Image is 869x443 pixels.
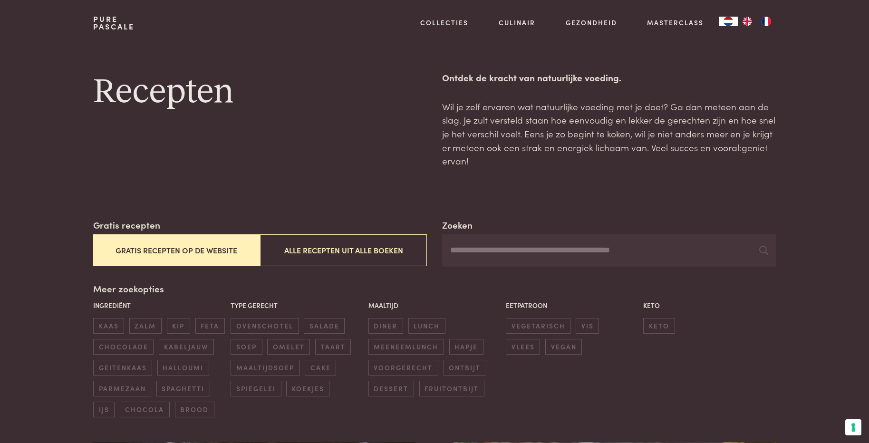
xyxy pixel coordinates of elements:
[368,300,501,310] p: Maaltijd
[420,18,468,28] a: Collecties
[93,15,135,30] a: PurePascale
[167,318,190,334] span: kip
[93,318,124,334] span: kaas
[93,339,154,355] span: chocolade
[93,360,152,376] span: geitenkaas
[231,381,281,396] span: spiegelei
[408,318,445,334] span: lunch
[545,339,582,355] span: vegan
[442,71,621,84] strong: Ontdek de kracht van natuurlijke voeding.
[93,71,427,114] h1: Recepten
[305,360,336,376] span: cake
[159,339,214,355] span: kabeljauw
[444,360,486,376] span: ontbijt
[260,234,427,266] button: Alle recepten uit alle boeken
[267,339,310,355] span: omelet
[719,17,738,26] a: NL
[129,318,162,334] span: zalm
[304,318,345,334] span: salade
[231,360,299,376] span: maaltijdsoep
[738,17,757,26] a: EN
[506,339,540,355] span: vlees
[93,402,115,417] span: ijs
[566,18,617,28] a: Gezondheid
[845,419,861,435] button: Uw voorkeuren voor toestemming voor trackingtechnologieën
[231,339,262,355] span: soep
[93,300,226,310] p: Ingrediënt
[506,318,570,334] span: vegetarisch
[647,18,704,28] a: Masterclass
[643,300,776,310] p: Keto
[506,300,638,310] p: Eetpatroon
[120,402,170,417] span: chocola
[368,339,444,355] span: meeneemlunch
[442,218,473,232] label: Zoeken
[576,318,599,334] span: vis
[643,318,675,334] span: keto
[93,218,160,232] label: Gratis recepten
[286,381,329,396] span: koekjes
[231,300,363,310] p: Type gerecht
[757,17,776,26] a: FR
[315,339,351,355] span: taart
[449,339,483,355] span: hapje
[719,17,738,26] div: Language
[442,100,776,168] p: Wil je zelf ervaren wat natuurlijke voeding met je doet? Ga dan meteen aan de slag. Je zult verst...
[368,360,438,376] span: voorgerecht
[93,381,151,396] span: parmezaan
[419,381,484,396] span: fruitontbijt
[719,17,776,26] aside: Language selected: Nederlands
[195,318,225,334] span: feta
[368,381,414,396] span: dessert
[156,381,210,396] span: spaghetti
[157,360,209,376] span: halloumi
[738,17,776,26] ul: Language list
[499,18,535,28] a: Culinair
[93,234,260,266] button: Gratis recepten op de website
[231,318,299,334] span: ovenschotel
[368,318,403,334] span: diner
[175,402,214,417] span: brood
